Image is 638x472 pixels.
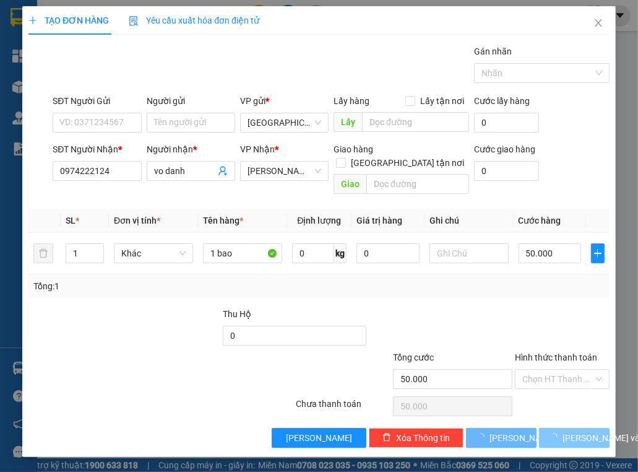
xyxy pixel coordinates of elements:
div: SĐT Người Nhận [53,142,141,156]
span: Lấy [334,112,362,132]
span: Giao hàng [334,144,373,154]
span: Cước hàng [519,216,561,225]
input: Cước lấy hàng [474,113,539,133]
span: Thu Hộ [223,309,251,319]
span: [PERSON_NAME] [286,431,352,445]
span: [PERSON_NAME] [489,431,556,445]
div: Tổng: 1 [33,279,248,293]
span: Định lượng [297,216,341,225]
span: Giá trị hàng [356,216,402,225]
button: plus [591,243,605,263]
div: VP gửi [240,94,329,108]
label: Gán nhãn [474,46,512,56]
span: SL [66,216,75,225]
span: Lấy tận nơi [415,94,469,108]
span: Đơn vị tính [114,216,160,225]
input: Dọc đường [366,174,469,194]
button: deleteXóa Thông tin [369,428,463,448]
img: icon [129,16,139,26]
div: Người gửi [147,94,235,108]
input: 0 [356,243,420,263]
span: Tiên Thuỷ [248,162,321,180]
div: SĐT Người Gửi [53,94,141,108]
span: Giao [334,174,366,194]
span: Sài Gòn [248,113,321,132]
span: [GEOGRAPHIC_DATA] tận nơi [346,156,469,170]
div: Chưa thanh toán [295,397,392,419]
span: kg [334,243,347,263]
span: plus [28,16,37,25]
input: Cước giao hàng [474,161,539,181]
span: loading [549,433,563,442]
button: delete [33,243,53,263]
span: Khác [121,244,186,263]
span: plus [592,248,604,258]
label: Cước lấy hàng [474,96,530,106]
button: [PERSON_NAME] [272,428,366,448]
th: Ghi chú [425,209,514,233]
label: Cước giao hàng [474,144,535,154]
span: Lấy hàng [334,96,369,106]
span: Tên hàng [203,216,243,225]
span: user-add [218,166,228,176]
input: VD: Bàn, Ghế [203,243,282,263]
span: close [593,18,603,28]
input: Ghi Chú [429,243,509,263]
span: Xóa Thông tin [396,431,450,445]
span: loading [476,433,489,442]
span: Tổng cước [393,352,434,362]
input: Dọc đường [362,112,469,132]
button: [PERSON_NAME] [466,428,537,448]
button: Close [581,6,616,41]
button: [PERSON_NAME] và In [539,428,610,448]
span: VP Nhận [240,144,275,154]
span: delete [382,433,391,443]
div: Người nhận [147,142,235,156]
span: Yêu cầu xuất hóa đơn điện tử [129,15,259,25]
label: Hình thức thanh toán [515,352,597,362]
span: TẠO ĐƠN HÀNG [28,15,109,25]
